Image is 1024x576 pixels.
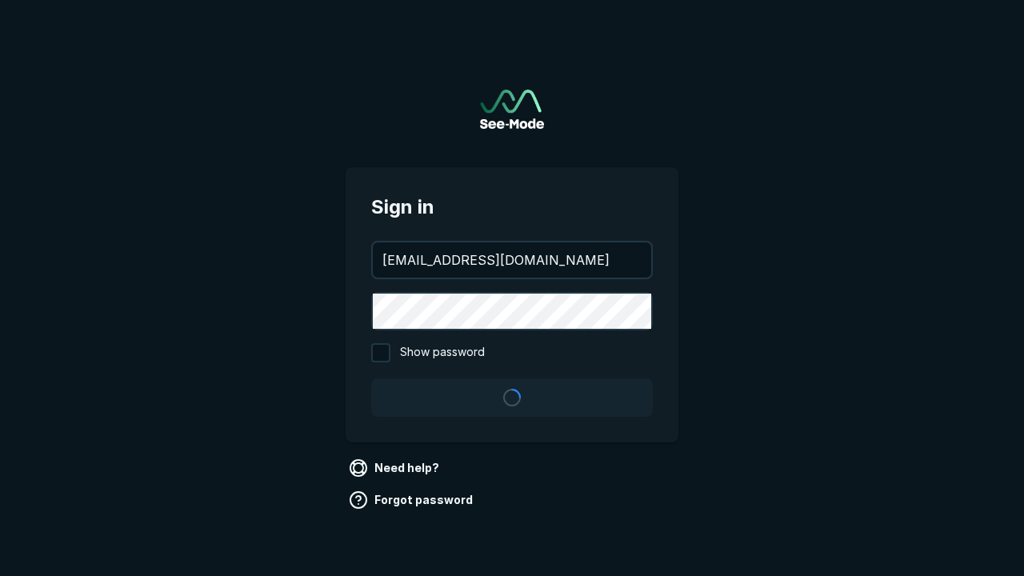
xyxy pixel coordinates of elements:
img: See-Mode Logo [480,90,544,129]
span: Show password [400,343,485,362]
a: Go to sign in [480,90,544,129]
span: Sign in [371,193,653,222]
a: Need help? [346,455,446,481]
a: Forgot password [346,487,479,513]
input: your@email.com [373,242,651,278]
